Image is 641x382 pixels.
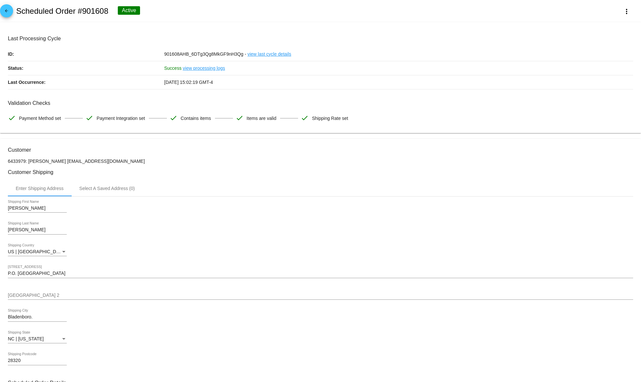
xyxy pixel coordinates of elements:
span: Items are valid [247,111,276,125]
h3: Validation Checks [8,100,633,106]
span: US | [GEOGRAPHIC_DATA] [8,249,66,254]
mat-icon: arrow_back [3,9,10,16]
span: 901608AHB_6DTg3Qg8MkGF9nH3Qg - [164,51,246,57]
div: Active [118,6,140,15]
h3: Customer Shipping [8,169,633,175]
input: Shipping First Name [8,206,67,211]
input: Shipping Postcode [8,358,67,363]
input: Shipping Last Name [8,227,67,233]
h2: Scheduled Order #901608 [16,7,108,16]
input: Shipping City [8,315,67,320]
span: Shipping Rate set [312,111,348,125]
mat-icon: check [236,114,243,122]
h3: Customer [8,147,633,153]
input: Shipping Street 1 [8,271,633,276]
span: NC | [US_STATE] [8,336,44,341]
mat-icon: more_vert [623,8,631,15]
div: Select A Saved Address (0) [79,186,135,191]
p: Last Occurrence: [8,75,164,89]
mat-select: Shipping Country [8,249,67,255]
mat-icon: check [169,114,177,122]
div: Enter Shipping Address [16,186,63,191]
span: Payment Integration set [97,111,145,125]
a: view processing logs [183,61,225,75]
mat-icon: check [301,114,309,122]
mat-icon: check [85,114,93,122]
span: Success [164,66,182,71]
a: view last cycle details [247,47,291,61]
p: ID: [8,47,164,61]
p: 6433979: [PERSON_NAME] [EMAIL_ADDRESS][DOMAIN_NAME] [8,159,633,164]
span: Payment Method set [19,111,61,125]
span: Contains items [181,111,211,125]
p: Status: [8,61,164,75]
h3: Last Processing Cycle [8,35,633,42]
mat-icon: check [8,114,16,122]
span: [DATE] 15:02:19 GMT-4 [164,80,213,85]
mat-select: Shipping State [8,336,67,342]
input: Shipping Street 2 [8,293,633,298]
